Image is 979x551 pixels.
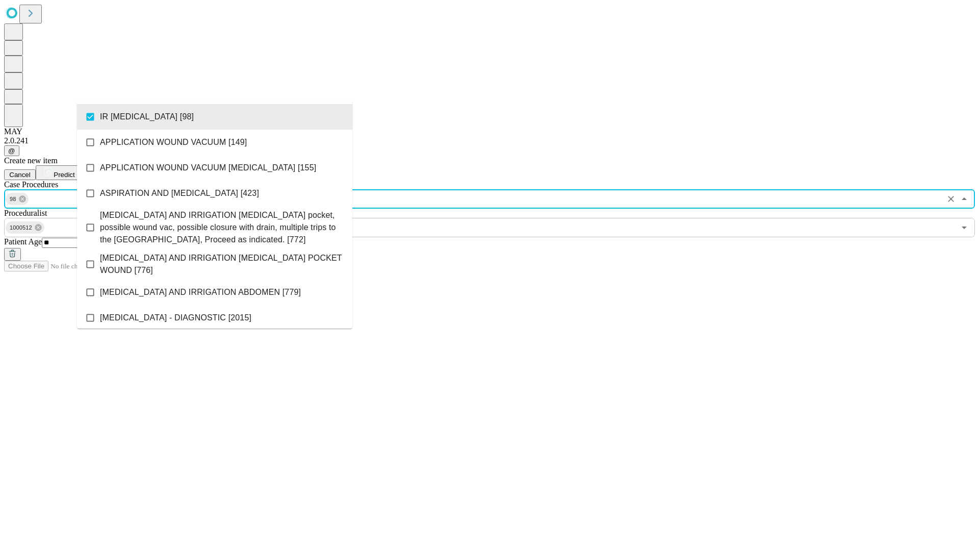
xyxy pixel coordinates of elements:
[100,209,344,246] span: [MEDICAL_DATA] AND IRRIGATION [MEDICAL_DATA] pocket, possible wound vac, possible closure with dr...
[8,147,15,155] span: @
[100,286,301,298] span: [MEDICAL_DATA] AND IRRIGATION ABDOMEN [779]
[9,171,31,179] span: Cancel
[4,145,19,156] button: @
[4,156,58,165] span: Create new item
[4,127,975,136] div: MAY
[54,171,74,179] span: Predict
[4,136,975,145] div: 2.0.241
[6,193,20,205] span: 98
[6,221,44,234] div: 1000512
[957,220,971,235] button: Open
[4,209,47,217] span: Proceduralist
[6,193,29,205] div: 98
[4,180,58,189] span: Scheduled Procedure
[4,169,36,180] button: Cancel
[100,111,194,123] span: IR [MEDICAL_DATA] [98]
[4,237,42,246] span: Patient Age
[100,187,259,199] span: ASPIRATION AND [MEDICAL_DATA] [423]
[6,222,36,234] span: 1000512
[36,165,83,180] button: Predict
[944,192,958,206] button: Clear
[100,162,316,174] span: APPLICATION WOUND VACUUM [MEDICAL_DATA] [155]
[100,312,251,324] span: [MEDICAL_DATA] - DIAGNOSTIC [2015]
[957,192,971,206] button: Close
[100,252,344,277] span: [MEDICAL_DATA] AND IRRIGATION [MEDICAL_DATA] POCKET WOUND [776]
[100,136,247,148] span: APPLICATION WOUND VACUUM [149]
